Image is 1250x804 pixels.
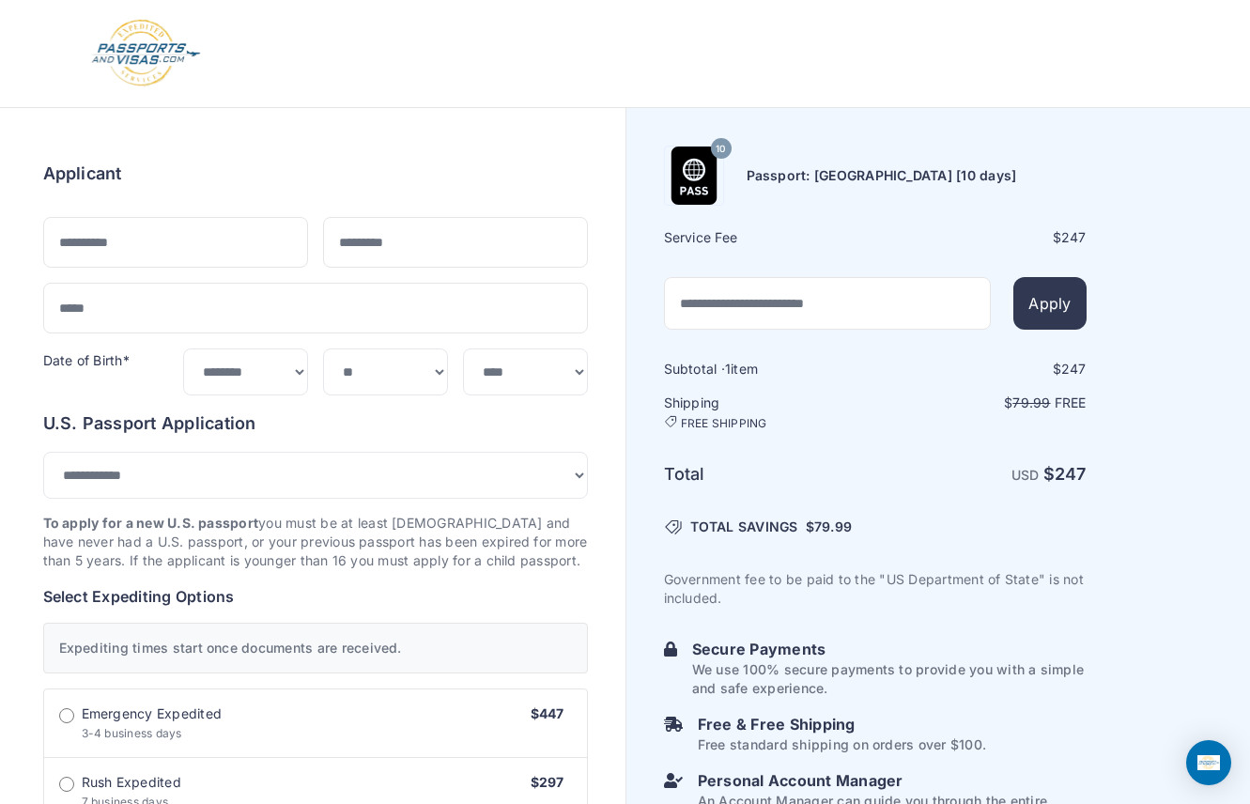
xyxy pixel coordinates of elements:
h6: U.S. Passport Application [43,410,588,437]
button: Apply [1013,277,1086,330]
span: 1 [725,361,731,377]
span: TOTAL SAVINGS [690,518,798,536]
p: Government fee to be paid to the "US Department of State" is not included. [664,570,1087,608]
span: Emergency Expedited [82,704,223,723]
span: 10 [716,137,725,162]
strong: To apply for a new U.S. passport [43,515,259,531]
img: Logo [90,19,202,88]
p: you must be at least [DEMOGRAPHIC_DATA] and have never had a U.S. passport, or your previous pass... [43,514,588,570]
span: $447 [531,705,564,721]
p: We use 100% secure payments to provide you with a simple and safe experience. [692,660,1087,698]
h6: Shipping [664,394,873,431]
h6: Total [664,461,873,487]
p: $ [877,394,1087,412]
img: Product Name [665,147,723,205]
span: 247 [1061,229,1087,245]
h6: Applicant [43,161,122,187]
div: $ [877,228,1087,247]
div: $ [877,360,1087,379]
span: 247 [1055,464,1087,484]
h6: Select Expediting Options [43,585,588,608]
span: 3-4 business days [82,726,182,740]
div: Expediting times start once documents are received. [43,623,588,673]
h6: Personal Account Manager [698,769,1087,792]
label: Date of Birth* [43,352,130,368]
span: USD [1011,467,1040,483]
h6: Secure Payments [692,638,1087,660]
div: Open Intercom Messenger [1186,740,1231,785]
span: 79.99 [1012,394,1050,410]
span: $297 [531,774,564,790]
h6: Service Fee [664,228,873,247]
h6: Passport: [GEOGRAPHIC_DATA] [10 days] [747,166,1017,185]
span: 79.99 [814,518,852,534]
span: $ [806,518,852,536]
span: FREE SHIPPING [681,416,767,431]
h6: Free & Free Shipping [698,713,986,735]
span: Free [1055,394,1087,410]
span: Rush Expedited [82,773,181,792]
p: Free standard shipping on orders over $100. [698,735,986,754]
strong: $ [1043,464,1087,484]
h6: Subtotal · item [664,360,873,379]
span: 247 [1061,361,1087,377]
